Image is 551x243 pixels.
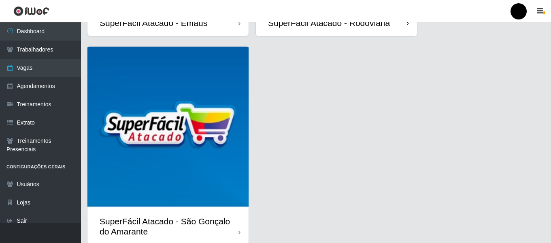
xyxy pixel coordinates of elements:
[87,47,249,208] img: cardImg
[100,216,238,237] div: SuperFácil Atacado - São Gonçalo do Amarante
[268,18,390,28] div: SuperFácil Atacado - Rodoviária
[100,18,207,28] div: SuperFácil Atacado - Emaús
[13,6,49,16] img: CoreUI Logo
